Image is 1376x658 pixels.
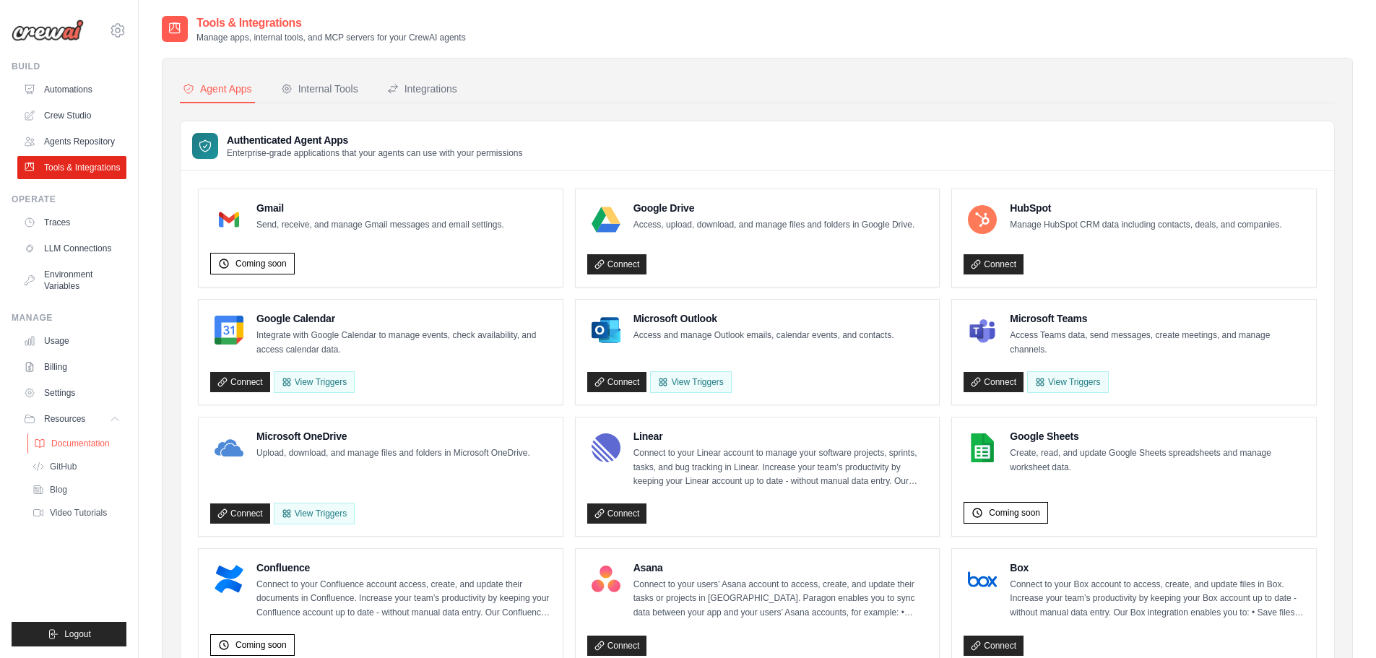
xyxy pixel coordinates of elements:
h4: Microsoft OneDrive [256,429,530,443]
button: Agent Apps [180,76,255,103]
div: Manage [12,312,126,324]
p: Access Teams data, send messages, create meetings, and manage channels. [1010,329,1304,357]
p: Integrate with Google Calendar to manage events, check availability, and access calendar data. [256,329,551,357]
p: Connect to your Linear account to manage your software projects, sprints, tasks, and bug tracking... [633,446,928,489]
div: Operate [12,194,126,205]
span: Coming soon [235,639,287,651]
h4: Linear [633,429,928,443]
: View Triggers [274,503,355,524]
img: HubSpot Logo [968,205,997,234]
img: Microsoft Teams Logo [968,316,997,345]
a: Documentation [27,433,128,454]
a: Traces [17,211,126,234]
a: Settings [17,381,126,404]
a: Tools & Integrations [17,156,126,179]
div: Integrations [387,82,457,96]
a: Connect [210,372,270,392]
a: Connect [210,503,270,524]
button: View Triggers [274,371,355,393]
h4: Google Calendar [256,311,551,326]
span: Video Tutorials [50,507,107,519]
p: Manage apps, internal tools, and MCP servers for your CrewAI agents [196,32,466,43]
a: Connect [587,636,647,656]
img: Microsoft Outlook Logo [592,316,620,345]
img: Box Logo [968,565,997,594]
h4: Google Drive [633,201,915,215]
h4: Gmail [256,201,504,215]
img: Google Sheets Logo [968,433,997,462]
a: Environment Variables [17,263,126,298]
button: Resources [17,407,126,430]
span: Resources [44,413,85,425]
p: Connect to your Box account to access, create, and update files in Box. Increase your team’s prod... [1010,578,1304,620]
h4: Confluence [256,560,551,575]
a: Connect [964,254,1024,274]
img: Linear Logo [592,433,620,462]
p: Create, read, and update Google Sheets spreadsheets and manage worksheet data. [1010,446,1304,475]
div: Internal Tools [281,82,358,96]
a: Connect [587,503,647,524]
h4: Google Sheets [1010,429,1304,443]
span: Blog [50,484,67,495]
button: Logout [12,622,126,646]
span: Coming soon [989,507,1040,519]
p: Manage HubSpot CRM data including contacts, deals, and companies. [1010,218,1281,233]
img: Confluence Logo [215,565,243,594]
h4: HubSpot [1010,201,1281,215]
button: Integrations [384,76,460,103]
h2: Tools & Integrations [196,14,466,32]
a: Connect [964,372,1024,392]
a: Agents Repository [17,130,126,153]
p: Upload, download, and manage files and folders in Microsoft OneDrive. [256,446,530,461]
img: Google Drive Logo [592,205,620,234]
p: Enterprise-grade applications that your agents can use with your permissions [227,147,523,159]
a: Connect [964,636,1024,656]
a: GitHub [26,456,126,477]
h4: Box [1010,560,1304,575]
a: Usage [17,329,126,352]
span: Coming soon [235,258,287,269]
span: GitHub [50,461,77,472]
h3: Authenticated Agent Apps [227,133,523,147]
a: Connect [587,372,647,392]
span: Logout [64,628,91,640]
a: Crew Studio [17,104,126,127]
a: LLM Connections [17,237,126,260]
p: Connect to your Confluence account access, create, and update their documents in Confluence. Incr... [256,578,551,620]
img: Google Calendar Logo [215,316,243,345]
img: Asana Logo [592,565,620,594]
: View Triggers [1027,371,1108,393]
p: Access and manage Outlook emails, calendar events, and contacts. [633,329,894,343]
p: Connect to your users’ Asana account to access, create, and update their tasks or projects in [GE... [633,578,928,620]
h4: Microsoft Teams [1010,311,1304,326]
img: Microsoft OneDrive Logo [215,433,243,462]
a: Billing [17,355,126,378]
div: Agent Apps [183,82,252,96]
a: Video Tutorials [26,503,126,523]
img: Logo [12,20,84,41]
a: Blog [26,480,126,500]
: View Triggers [650,371,731,393]
p: Send, receive, and manage Gmail messages and email settings. [256,218,504,233]
p: Access, upload, download, and manage files and folders in Google Drive. [633,218,915,233]
div: Build [12,61,126,72]
a: Connect [587,254,647,274]
h4: Asana [633,560,928,575]
img: Gmail Logo [215,205,243,234]
button: Internal Tools [278,76,361,103]
span: Documentation [51,438,110,449]
a: Automations [17,78,126,101]
h4: Microsoft Outlook [633,311,894,326]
